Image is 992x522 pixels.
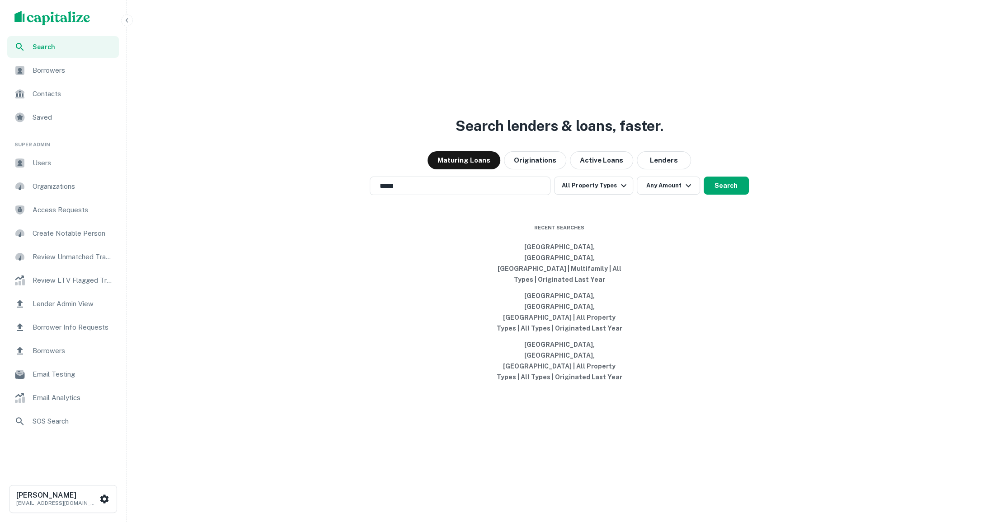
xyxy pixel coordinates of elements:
[33,275,113,286] span: Review LTV Flagged Transactions
[33,392,113,403] span: Email Analytics
[492,239,627,288] button: [GEOGRAPHIC_DATA], [GEOGRAPHIC_DATA], [GEOGRAPHIC_DATA] | Multifamily | All Types | Originated La...
[33,228,113,239] span: Create Notable Person
[704,177,749,195] button: Search
[7,152,119,174] a: Users
[7,176,119,197] a: Organizations
[7,83,119,105] a: Contacts
[7,317,119,338] a: Borrower Info Requests
[33,112,113,123] span: Saved
[456,115,663,137] h3: Search lenders & loans, faster.
[7,340,119,362] a: Borrowers
[33,65,113,76] span: Borrowers
[33,89,113,99] span: Contacts
[492,336,627,385] button: [GEOGRAPHIC_DATA], [GEOGRAPHIC_DATA], [GEOGRAPHIC_DATA] | All Property Types | All Types | Origin...
[7,293,119,315] a: Lender Admin View
[637,177,700,195] button: Any Amount
[7,60,119,81] a: Borrowers
[33,181,113,192] span: Organizations
[570,151,633,169] button: Active Loans
[7,387,119,409] a: Email Analytics
[492,224,627,232] span: Recent Searches
[554,177,633,195] button: All Property Types
[7,107,119,128] a: Saved
[33,205,113,215] span: Access Requests
[7,246,119,268] a: Review Unmatched Transactions
[7,36,119,58] a: Search
[33,42,113,52] span: Search
[33,158,113,168] span: Users
[33,369,113,380] span: Email Testing
[33,252,113,262] span: Review Unmatched Transactions
[947,450,992,493] iframe: Chat Widget
[16,499,98,507] p: [EMAIL_ADDRESS][DOMAIN_NAME]
[7,223,119,244] a: Create Notable Person
[7,270,119,291] a: Review LTV Flagged Transactions
[504,151,566,169] button: Originations
[7,199,119,221] a: Access Requests
[9,485,117,513] button: [PERSON_NAME][EMAIL_ADDRESS][DOMAIN_NAME]
[14,11,90,25] img: capitalize-logo.png
[637,151,691,169] button: Lenders
[7,410,119,432] a: SOS Search
[33,322,113,333] span: Borrower Info Requests
[7,130,119,152] li: Super Admin
[428,151,500,169] button: Maturing Loans
[16,492,98,499] h6: [PERSON_NAME]
[492,288,627,336] button: [GEOGRAPHIC_DATA], [GEOGRAPHIC_DATA], [GEOGRAPHIC_DATA] | All Property Types | All Types | Origin...
[33,416,113,427] span: SOS Search
[7,364,119,385] a: Email Testing
[33,298,113,309] span: Lender Admin View
[33,345,113,356] span: Borrowers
